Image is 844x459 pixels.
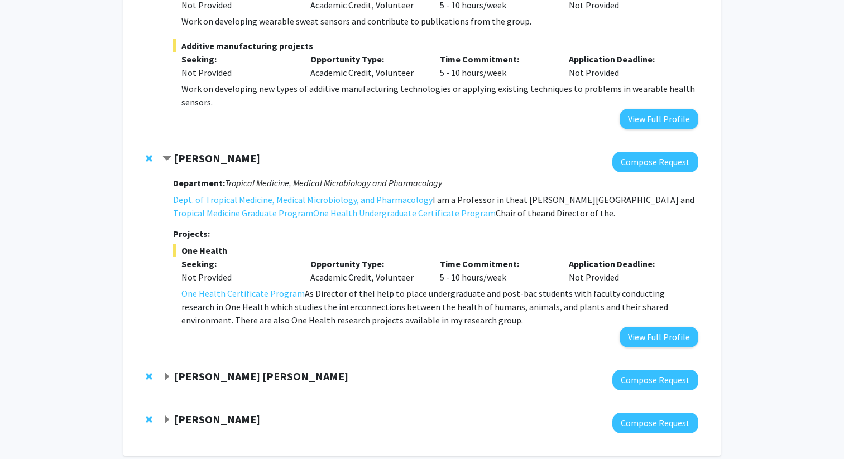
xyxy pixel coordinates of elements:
[440,52,553,66] p: Time Commitment:
[8,409,47,451] iframe: Chat
[620,109,698,129] button: View Full Profile
[181,287,698,327] p: As Director of the I help to place undergraduate and post-bac students with faculty conducting re...
[173,193,433,206] a: Dept. of Tropical Medicine, Medical Microbiology, and Pharmacology
[302,52,431,79] div: Academic Credit, Volunteer
[174,151,260,165] strong: [PERSON_NAME]
[162,154,171,163] span: Contract Sandra Chang Bookmark
[310,52,423,66] p: Opportunity Type:
[302,257,431,284] div: Academic Credit, Volunteer
[225,177,442,189] i: Tropical Medicine, Medical Microbiology and Pharmacology
[181,82,698,109] p: Work on developing new types of additive manufacturing technologies or applying existing techniqu...
[440,257,553,270] p: Time Commitment:
[173,228,210,239] strong: Projects:
[181,270,294,284] div: Not Provided
[560,257,690,284] div: Not Provided
[181,287,305,300] a: One Health Certificate Program
[162,415,171,424] span: Expand Joerg Graf Bookmark
[612,413,698,433] button: Compose Request to Joerg Graf
[431,257,561,284] div: 5 - 10 hours/week
[173,206,313,220] a: Tropical Medicine Graduate Program
[560,52,690,79] div: Not Provided
[620,327,698,347] button: View Full Profile
[173,193,698,220] p: I am a Professor in the at [PERSON_NAME][GEOGRAPHIC_DATA] and Chair of the and Director of the .
[173,244,698,257] span: One Health
[310,257,423,270] p: Opportunity Type:
[569,52,682,66] p: Application Deadline:
[173,177,225,189] strong: Department:
[612,152,698,172] button: Compose Request to Sandra Chang
[569,257,682,270] p: Application Deadline:
[146,372,152,381] span: Remove Samia Valeria Ozorio Dutra from bookmarks
[162,373,171,381] span: Expand Samia Valeria Ozorio Dutra Bookmark
[181,15,698,28] p: Work on developing wearable sweat sensors and contribute to publications from the group.
[174,412,260,426] strong: [PERSON_NAME]
[431,52,561,79] div: 5 - 10 hours/week
[174,369,348,383] strong: [PERSON_NAME] [PERSON_NAME]
[313,206,496,220] a: One Health Undergraduate Certificate Program
[181,66,294,79] div: Not Provided
[173,39,698,52] span: Additive manufacturing projects
[146,154,152,163] span: Remove Sandra Chang from bookmarks
[181,257,294,270] p: Seeking:
[612,370,698,390] button: Compose Request to Samia Valeria Ozorio Dutra
[181,52,294,66] p: Seeking:
[146,415,152,424] span: Remove Joerg Graf from bookmarks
